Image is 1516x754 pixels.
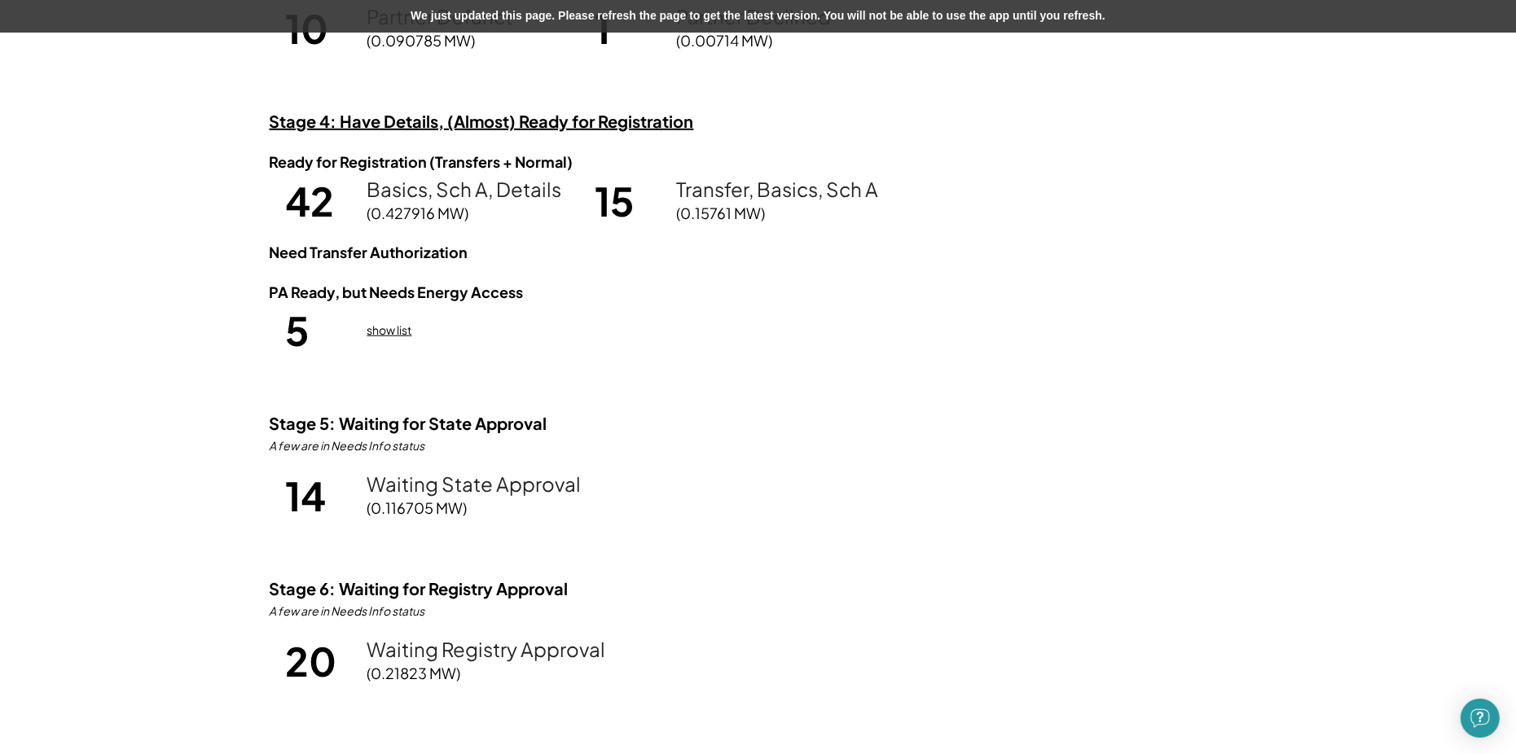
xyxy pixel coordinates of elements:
div: Waiting State Approval [367,474,582,493]
h3: Stage 6: Waiting for Registry Approval [270,578,569,599]
h3: PA Ready, but Needs Energy Access [270,283,524,301]
div: Open Intercom Messenger [1461,699,1500,738]
div: (0.116705 MW) [367,498,468,518]
div: (0.21823 MW) [367,663,461,683]
div: Basics, Sch A, Details [367,179,562,199]
h1: 42 [286,176,359,226]
h3: Ready for Registration (Transfers + Normal) [270,152,573,171]
div: A few are in Needs Info status [270,438,425,454]
h3: Stage 5: Waiting for State Approval [270,413,547,434]
div: (0.15761 MW) [677,203,766,223]
div: Transfer, Basics, Sch A [677,179,879,199]
h1: 14 [286,471,359,521]
div: (0.00714 MW) [677,30,773,50]
div: (0.090785 MW) [367,30,476,50]
h3: Need Transfer Authorization [270,243,468,261]
div: Waiting Registry Approval [367,639,606,659]
div: A few are in Needs Info status [270,603,425,620]
h3: Stage 4: Have Details, (Almost) Ready for Registration [270,111,694,132]
u: show list [367,322,412,337]
h1: 20 [286,636,359,686]
div: (0.427916 MW) [367,203,469,223]
h1: 5 [286,305,359,356]
h1: 15 [595,176,669,226]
